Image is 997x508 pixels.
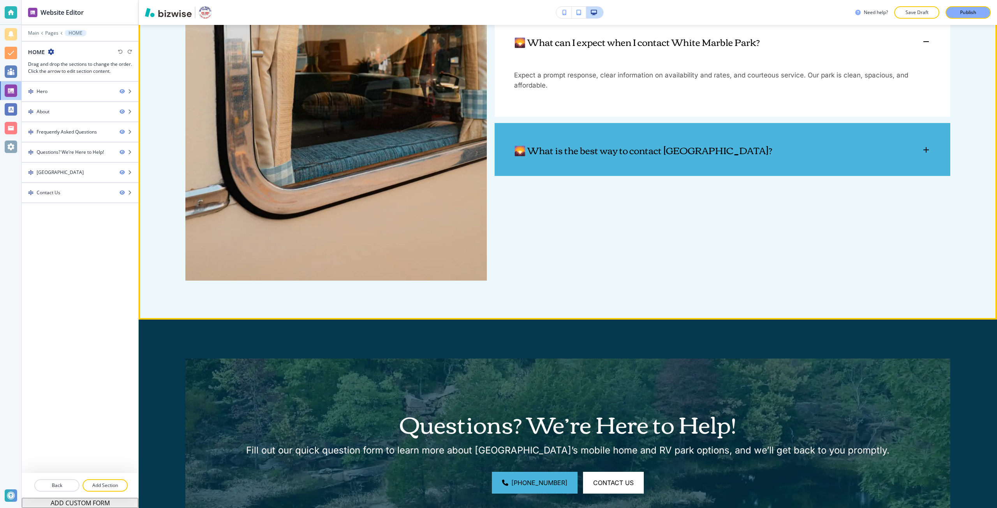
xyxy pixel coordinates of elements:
[37,108,49,115] div: About
[492,472,578,494] a: [PHONE_NUMBER]
[37,149,104,156] div: Questions? We’re Here to Help!
[28,30,39,36] button: Main
[514,36,760,47] p: 🌄 What can I expect when I contact White Marble Park?
[28,149,33,155] img: Drag
[904,9,929,16] p: Save Draft
[65,30,86,36] button: HOME
[960,9,976,16] p: Publish
[35,482,79,489] p: Back
[28,109,33,114] img: Drag
[946,6,991,19] button: Publish
[495,7,950,69] div: 🌄 What can I expect when I contact White Marble Park?
[83,479,128,492] button: Add Section
[22,183,138,202] div: DragContact Us
[22,82,138,101] div: DragHero
[28,190,33,195] img: Drag
[225,445,911,456] h6: Fill out our quick question form to learn more about [GEOGRAPHIC_DATA]’s mobile home and RV park ...
[28,48,45,56] h2: HOME
[37,88,48,95] div: Hero
[514,144,772,156] p: 🌄 What is the best way to contact [GEOGRAPHIC_DATA]?
[22,142,138,162] div: DragQuestions? We’re Here to Help!
[583,472,644,494] button: CONTACT US
[28,170,33,175] img: Drag
[22,498,138,508] button: ADD CUSTOM FORM
[864,9,888,16] h3: Need help?
[28,8,37,17] img: editor icon
[514,70,931,90] h6: Expect a prompt response, clear information on availability and rates, and courteous service. Our...
[511,478,567,487] span: [PHONE_NUMBER]
[22,163,138,182] div: Drag[GEOGRAPHIC_DATA]
[37,169,84,176] div: White Marble Park
[83,482,127,489] p: Add Section
[28,61,132,75] h3: Drag and drop the sections to change the order. Click the arrow to edit section content.
[41,8,84,17] h2: Website Editor
[34,479,79,492] button: Back
[593,478,634,487] span: CONTACT US
[199,6,211,19] img: Your Logo
[28,89,33,94] img: Drag
[28,129,33,135] img: Drag
[45,30,58,36] button: Pages
[894,6,939,19] button: Save Draft
[37,189,60,196] div: Contact Us
[495,123,950,169] div: 🌄 What is the best way to contact [GEOGRAPHIC_DATA]?
[22,102,138,121] div: DragAbout
[225,409,911,437] p: Questions? We’re Here to Help!
[37,128,97,135] div: Frequently Asked Questions
[145,8,192,17] img: Bizwise Logo
[69,30,83,36] p: HOME
[22,122,138,142] div: DragFrequently Asked Questions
